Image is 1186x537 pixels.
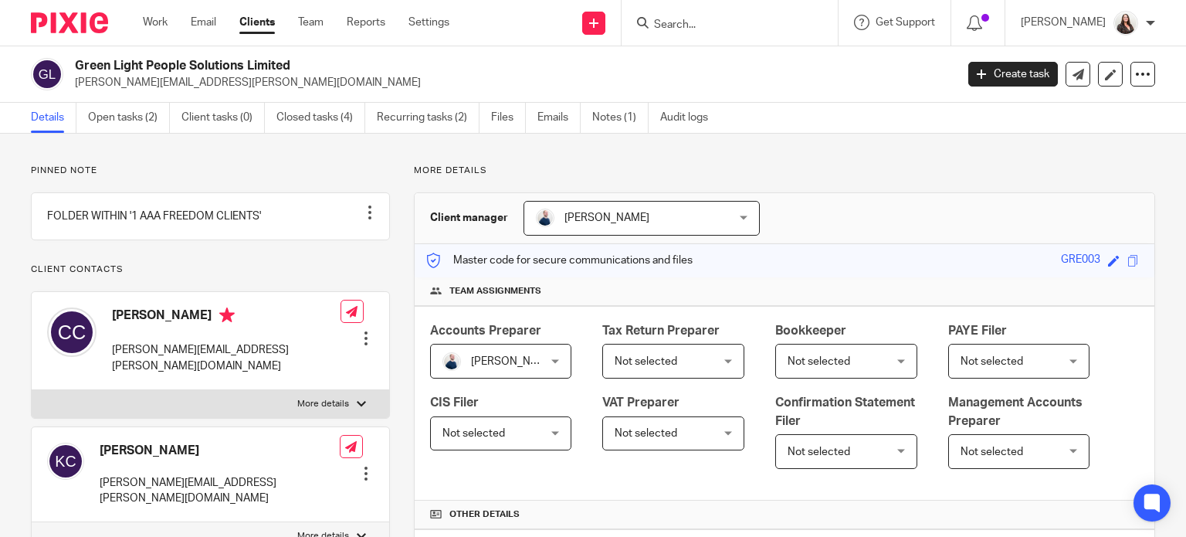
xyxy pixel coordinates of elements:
[876,17,935,28] span: Get Support
[430,325,541,337] span: Accounts Preparer
[788,447,850,457] span: Not selected
[564,212,649,223] span: [PERSON_NAME]
[1113,11,1138,36] img: 2022.jpg
[31,263,390,276] p: Client contacts
[602,396,679,409] span: VAT Preparer
[219,308,235,323] i: Primary
[100,475,340,507] p: [PERSON_NAME][EMAIL_ADDRESS][PERSON_NAME][DOMAIN_NAME]
[75,75,945,90] p: [PERSON_NAME][EMAIL_ADDRESS][PERSON_NAME][DOMAIN_NAME]
[191,15,216,30] a: Email
[112,342,341,374] p: [PERSON_NAME][EMAIL_ADDRESS][PERSON_NAME][DOMAIN_NAME]
[112,308,341,327] h4: [PERSON_NAME]
[948,325,1007,337] span: PAYE Filer
[442,352,461,371] img: MC_T&CO-3.jpg
[615,356,677,367] span: Not selected
[1021,15,1106,30] p: [PERSON_NAME]
[181,103,265,133] a: Client tasks (0)
[347,15,385,30] a: Reports
[961,447,1023,457] span: Not selected
[660,103,720,133] a: Audit logs
[948,396,1083,427] span: Management Accounts Preparer
[471,356,556,367] span: [PERSON_NAME]
[430,210,508,226] h3: Client manager
[536,209,554,227] img: MC_T&CO-3.jpg
[276,103,365,133] a: Closed tasks (4)
[537,103,581,133] a: Emails
[298,15,324,30] a: Team
[408,15,449,30] a: Settings
[430,396,479,409] span: CIS Filer
[88,103,170,133] a: Open tasks (2)
[100,443,340,459] h4: [PERSON_NAME]
[449,285,541,297] span: Team assignments
[143,15,168,30] a: Work
[491,103,526,133] a: Files
[31,12,108,33] img: Pixie
[652,19,791,32] input: Search
[239,15,275,30] a: Clients
[297,398,349,410] p: More details
[592,103,649,133] a: Notes (1)
[788,356,850,367] span: Not selected
[449,508,520,521] span: Other details
[414,165,1155,177] p: More details
[968,62,1058,87] a: Create task
[31,58,63,90] img: svg%3E
[31,165,390,177] p: Pinned note
[615,428,677,439] span: Not selected
[775,396,915,427] span: Confirmation Statement Filer
[75,58,771,74] h2: Green Light People Solutions Limited
[47,443,84,480] img: svg%3E
[426,253,693,268] p: Master code for secure communications and files
[602,325,720,337] span: Tax Return Preparer
[377,103,479,133] a: Recurring tasks (2)
[775,325,846,337] span: Bookkeeper
[47,308,97,357] img: svg%3E
[31,103,76,133] a: Details
[442,428,505,439] span: Not selected
[961,356,1023,367] span: Not selected
[1061,252,1100,270] div: GRE003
